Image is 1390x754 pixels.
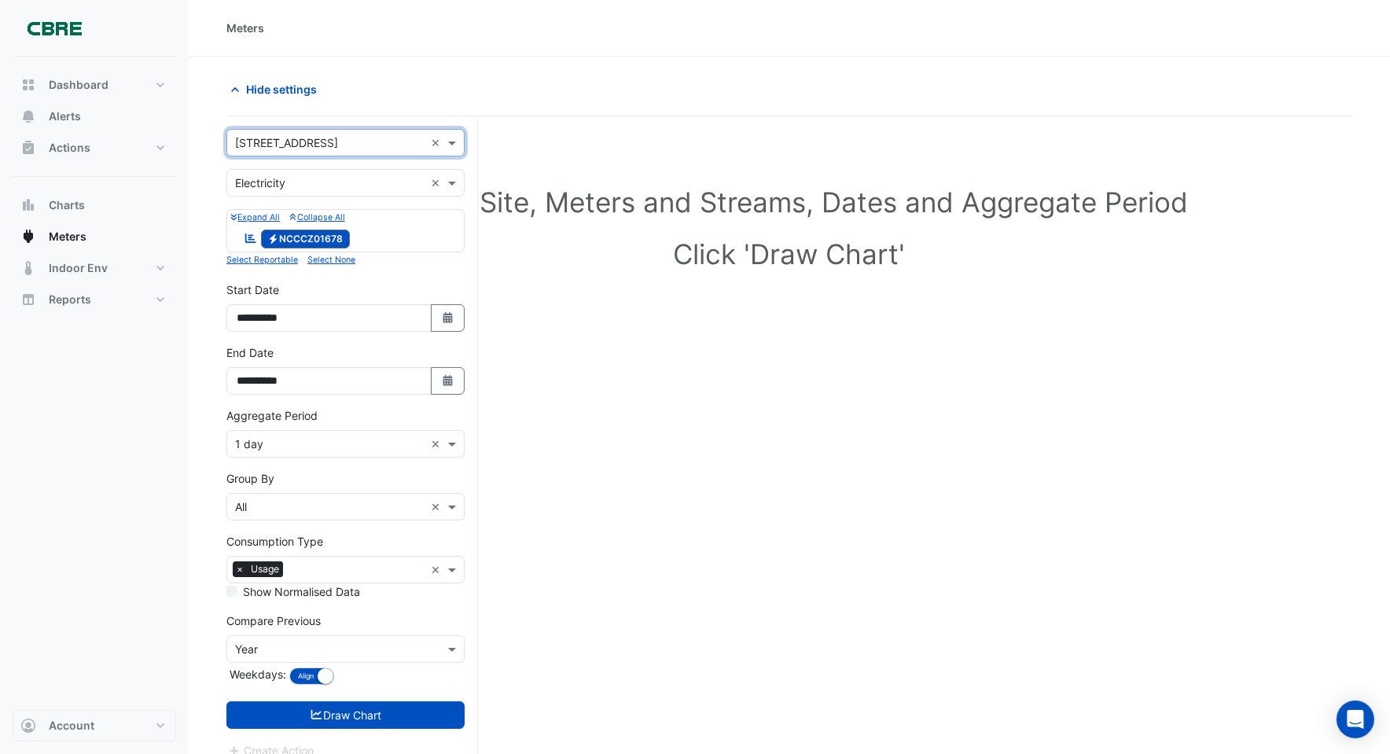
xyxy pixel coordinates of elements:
app-icon: Indoor Env [20,260,36,276]
span: Clear [431,436,444,452]
div: Open Intercom Messenger [1337,701,1374,738]
button: Charts [13,189,176,221]
small: Expand All [230,212,280,223]
span: Clear [431,175,444,191]
span: Clear [431,561,444,578]
span: Clear [431,134,444,151]
small: Select None [307,255,355,265]
button: Collapse All [289,210,344,224]
label: End Date [226,344,274,361]
img: Company Logo [19,13,90,44]
span: Meters [49,229,86,245]
label: Aggregate Period [226,407,318,424]
label: Consumption Type [226,533,323,550]
h1: Select Site, Meters and Streams, Dates and Aggregate Period [252,186,1327,219]
button: Dashboard [13,69,176,101]
app-icon: Dashboard [20,77,36,93]
fa-icon: Select Date [441,374,455,388]
label: Show Normalised Data [243,583,360,600]
span: × [233,561,247,577]
button: Select Reportable [226,252,298,267]
span: Account [49,718,94,734]
button: Indoor Env [13,252,176,284]
span: Usage [247,561,283,577]
span: Hide settings [246,81,317,97]
small: Collapse All [289,212,344,223]
span: Reports [49,292,91,307]
label: Compare Previous [226,612,321,629]
fa-icon: Select Date [441,311,455,325]
button: Alerts [13,101,176,132]
app-icon: Reports [20,292,36,307]
span: Clear [431,498,444,515]
fa-icon: Reportable [244,231,258,245]
span: NCCCZ01678 [261,230,351,248]
button: Account [13,710,176,741]
button: Draw Chart [226,701,465,729]
button: Meters [13,221,176,252]
span: Charts [49,197,85,213]
div: Meters [226,20,264,36]
app-icon: Charts [20,197,36,213]
app-icon: Meters [20,229,36,245]
span: Alerts [49,109,81,124]
fa-icon: Electricity [267,233,279,245]
span: Actions [49,140,90,156]
span: Indoor Env [49,260,108,276]
button: Expand All [230,210,280,224]
app-icon: Alerts [20,109,36,124]
label: Weekdays: [226,666,286,682]
h1: Click 'Draw Chart' [252,237,1327,270]
button: Select None [307,252,355,267]
label: Start Date [226,281,279,298]
button: Reports [13,284,176,315]
button: Hide settings [226,75,327,103]
button: Actions [13,132,176,164]
span: Dashboard [49,77,108,93]
label: Group By [226,470,274,487]
small: Select Reportable [226,255,298,265]
app-icon: Actions [20,140,36,156]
